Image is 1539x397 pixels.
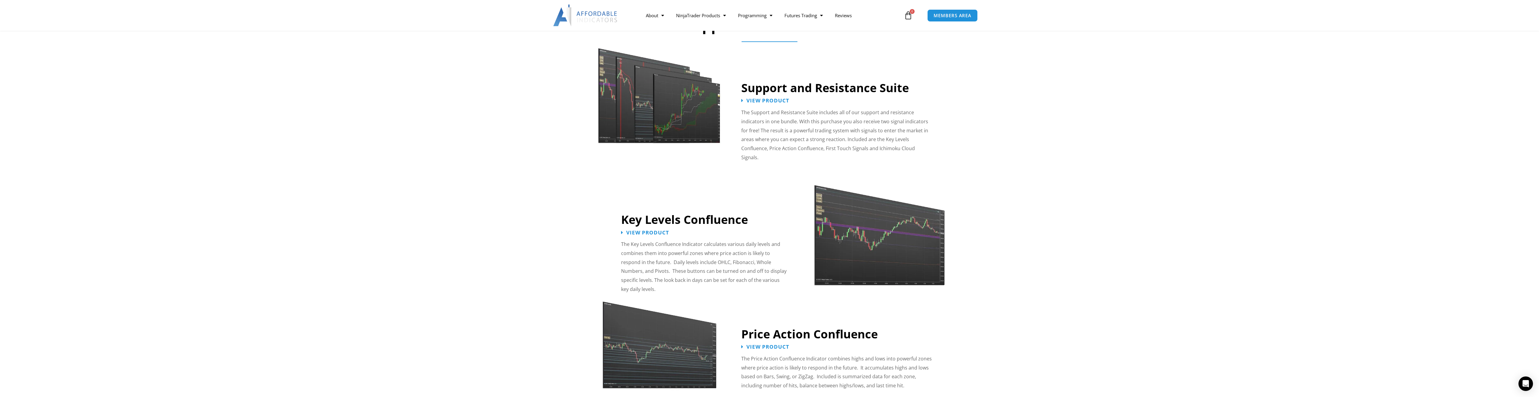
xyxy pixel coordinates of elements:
div: Open Intercom Messenger [1518,376,1533,391]
a: MEMBERS AREA [927,9,978,22]
h2: Support and Resistance [584,16,955,35]
img: LogoAI | Affordable Indicators – NinjaTrader [553,5,618,26]
span: MEMBERS AREA [934,13,971,18]
a: NinjaTrader Products [670,8,732,22]
span: View Product [746,98,789,103]
span: 0 [910,9,915,14]
a: Support and Resistance Suite [741,80,909,95]
a: 0 [895,7,922,24]
span: View Product [626,230,669,235]
a: View Product [621,230,669,235]
a: View Product [741,98,789,103]
p: The Support and Resistance Suite includes all of our support and resistance indicators in one bun... [741,108,933,162]
img: Price Action Confluence | Affordable Indicators – NinjaTrader [602,293,717,392]
nav: Menu [640,8,903,22]
a: View Product [741,344,789,349]
p: The Key Levels Confluence Indicator calculates various daily levels and combines them into powerf... [621,240,788,294]
a: About [640,8,670,22]
a: Key Levels Confluence [621,211,748,227]
span: View Product [746,344,789,349]
a: Programming [732,8,778,22]
img: Key Levels | Affordable Indicators – NinjaTrader [813,174,945,288]
p: The Price Action Confluence Indicator combines highs and lows into powerful zones where price act... [741,354,933,390]
a: Futures Trading [778,8,829,22]
a: Price Action Confluence [741,326,878,342]
img: Support and Resistance Suite 1 | Affordable Indicators – NinjaTrader [597,37,722,144]
a: Reviews [829,8,858,22]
